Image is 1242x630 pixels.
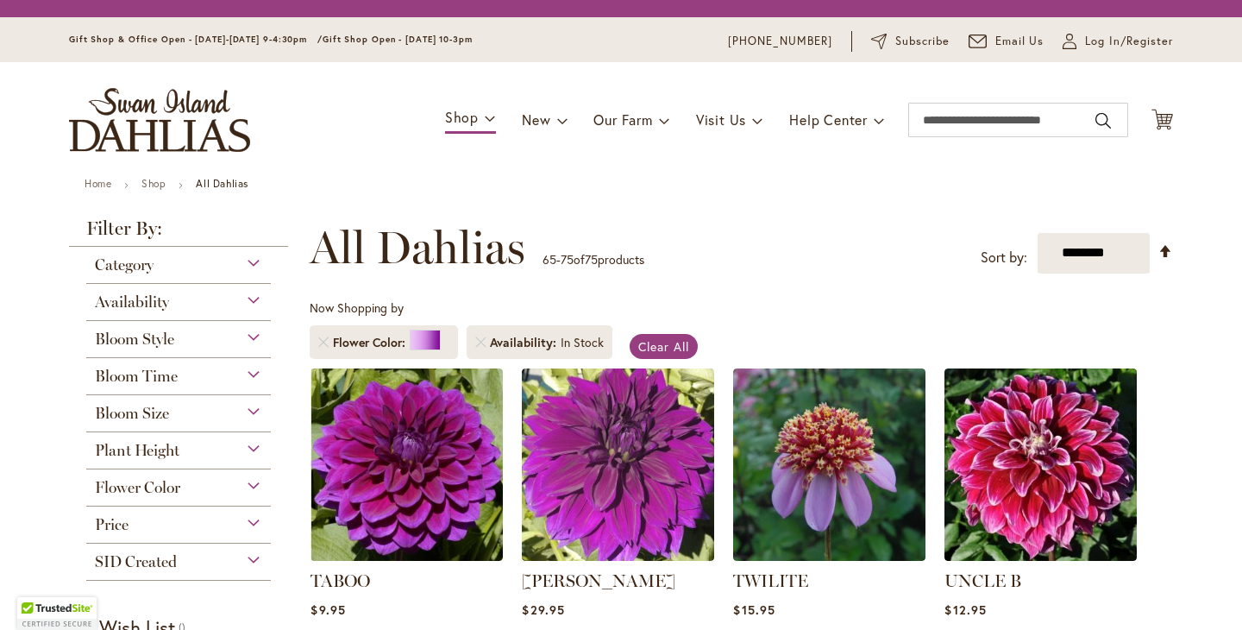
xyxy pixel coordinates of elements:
a: TWILITE [733,548,925,564]
span: Gift Shop Open - [DATE] 10-3pm [323,34,473,45]
span: Availability [95,293,169,312]
a: Subscribe [871,33,950,50]
a: TWILITE [733,570,808,591]
div: In Stock [561,334,604,351]
span: $29.95 [522,602,564,618]
span: SID Created [95,552,177,571]
span: 75 [585,251,598,268]
span: Subscribe [895,33,950,50]
span: Shop [445,108,479,126]
a: Log In/Register [1063,33,1173,50]
span: All Dahlias [310,222,525,274]
a: store logo [69,88,250,152]
span: 75 [561,251,574,268]
a: TABOO [310,548,503,564]
span: Visit Us [696,110,746,129]
label: Sort by: [981,242,1027,274]
a: Clear All [630,334,698,359]
span: Category [95,255,154,274]
img: TABOO [310,369,503,561]
span: Clear All [638,338,689,355]
img: Thomas Edison [522,369,714,561]
span: 65 [543,251,556,268]
span: Flower Color [333,334,410,351]
a: Remove Flower Color Purple [318,337,329,348]
img: Uncle B [944,369,1137,561]
span: Plant Height [95,441,179,460]
a: Home [85,177,111,190]
a: UNCLE B [944,570,1021,591]
span: Bloom Time [95,367,178,386]
p: - of products [543,246,644,274]
span: Price [95,515,129,534]
a: Thomas Edison [522,548,714,564]
span: Gift Shop & Office Open - [DATE]-[DATE] 9-4:30pm / [69,34,323,45]
a: Uncle B [944,548,1137,564]
span: Bloom Size [95,404,169,423]
strong: Filter By: [69,219,288,247]
a: [PHONE_NUMBER] [728,33,832,50]
span: Our Farm [593,110,652,129]
span: Log In/Register [1085,33,1173,50]
span: $9.95 [310,602,345,618]
span: Flower Color [95,478,180,497]
a: Shop [141,177,166,190]
span: $15.95 [733,602,775,618]
span: Email Us [995,33,1044,50]
span: Now Shopping by [310,299,404,316]
span: Availability [490,334,561,351]
span: Bloom Style [95,330,174,349]
a: [PERSON_NAME] [522,570,675,591]
img: TWILITE [733,369,925,561]
a: Remove Availability In Stock [475,337,486,348]
span: New [522,110,550,129]
div: TrustedSite Certified [17,597,97,630]
strong: All Dahlias [196,177,248,190]
span: Help Center [789,110,868,129]
a: TABOO [310,570,370,591]
a: Email Us [969,33,1044,50]
span: $12.95 [944,602,986,618]
button: Search [1095,107,1111,135]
